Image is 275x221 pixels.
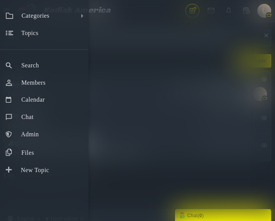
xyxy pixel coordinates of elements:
[21,62,39,69] span: Search
[21,131,39,137] span: Admin
[21,167,49,173] span: New Topic
[21,114,33,120] span: Chat
[21,96,45,103] span: Calendar
[22,12,49,19] span: Categories
[21,30,38,36] span: Topics
[21,149,34,156] span: Files
[21,79,45,86] span: Members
